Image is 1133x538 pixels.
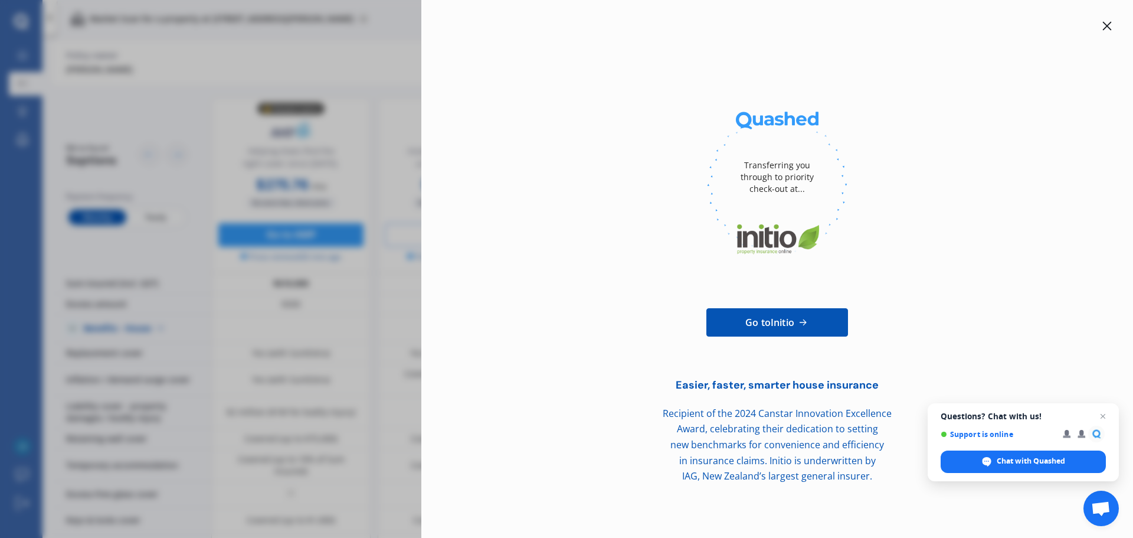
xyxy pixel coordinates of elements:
[997,456,1065,467] span: Chat with Quashed
[941,451,1106,473] span: Chat with Quashed
[941,430,1055,439] span: Support is online
[745,315,794,330] span: Go to Initio
[647,379,907,392] div: Easier, faster, smarter house insurance
[707,213,847,266] img: Initio.webp
[647,406,907,484] div: Recipient of the 2024 Canstar Innovation Excellence Award, celebrating their dedication to settin...
[941,412,1106,421] span: Questions? Chat with us!
[730,142,824,213] div: Transferring you through to priority check-out at...
[706,308,848,337] a: Go toInitio
[1083,491,1119,526] a: Open chat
